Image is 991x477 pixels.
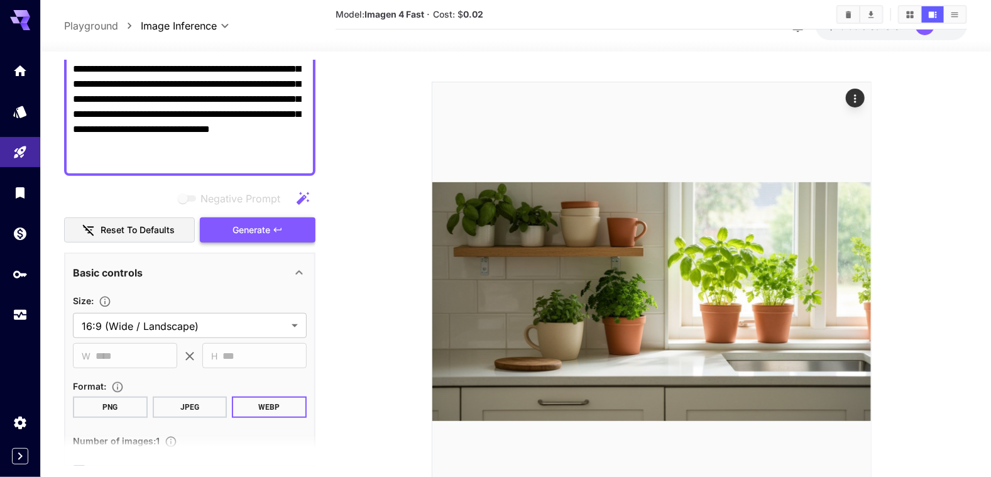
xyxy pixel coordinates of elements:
[73,295,94,306] span: Size :
[73,381,106,392] span: Format :
[141,18,217,33] span: Image Inference
[922,6,944,23] button: Show media in video view
[82,349,90,363] span: W
[862,21,906,31] span: credits left
[13,266,28,282] div: API Keys
[836,5,884,24] div: Clear AllDownload All
[200,191,280,206] span: Negative Prompt
[82,319,287,334] span: 16:9 (Wide / Landscape)
[13,415,28,430] div: Settings
[13,307,28,323] div: Usage
[944,6,966,23] button: Show media in list view
[200,217,315,243] button: Generate
[106,381,129,393] button: Choose the file format for the output image.
[860,6,882,23] button: Download All
[73,258,307,288] div: Basic controls
[13,145,28,160] div: Playground
[427,7,430,22] p: ·
[12,448,28,464] button: Expand sidebar
[13,185,28,200] div: Library
[175,190,290,206] span: Negative prompts are not compatible with the selected model.
[64,18,141,33] nav: breadcrumb
[94,295,116,308] button: Adjust the dimensions of the generated image by specifying its width and height in pixels, or sel...
[13,104,28,119] div: Models
[846,89,865,107] div: Actions
[13,226,28,241] div: Wallet
[233,222,270,238] span: Generate
[211,349,217,363] span: H
[13,63,28,79] div: Home
[64,217,195,243] button: Reset to defaults
[828,21,862,31] span: $48.53
[336,9,424,19] span: Model:
[153,397,227,418] button: JPEG
[898,5,967,24] div: Show media in grid viewShow media in video viewShow media in list view
[73,265,143,280] p: Basic controls
[364,9,424,19] b: Imagen 4 Fast
[433,9,483,19] span: Cost: $
[73,397,148,418] button: PNG
[899,6,921,23] button: Show media in grid view
[64,18,118,33] a: Playground
[232,397,307,418] button: WEBP
[463,9,483,19] b: 0.02
[838,6,860,23] button: Clear All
